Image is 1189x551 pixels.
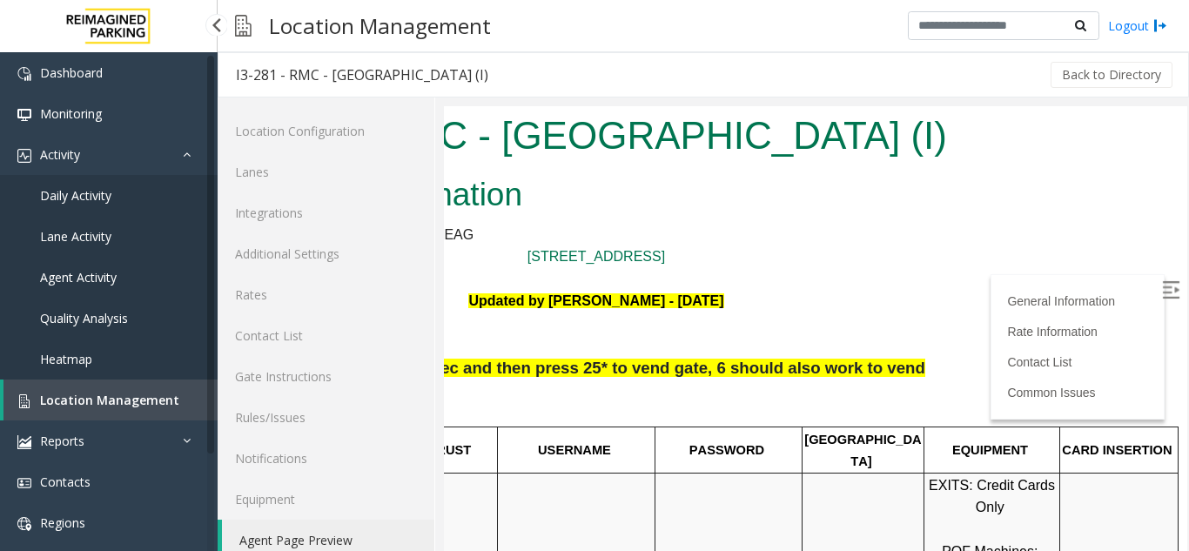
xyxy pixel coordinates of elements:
span: Lane Activity [40,228,111,245]
div: I3-281 - RMC - [GEOGRAPHIC_DATA] (I) [236,64,488,86]
img: 'icon' [17,394,31,408]
a: Equipment [218,479,434,520]
a: Common Issues [563,279,651,293]
span: Monitoring [40,105,102,122]
span: EQUIPMENT [508,337,584,351]
a: Rate Information [563,218,654,232]
a: Contact List [563,249,628,263]
span: USERNAME [94,337,167,351]
span: Activity [40,146,80,163]
a: Gate Instructions [218,356,434,397]
span: Quality Analysis [40,310,128,326]
a: General Information [563,188,671,202]
a: Additional Settings [218,233,434,274]
a: Lanes [218,151,434,192]
a: [STREET_ADDRESS] [84,143,221,158]
img: Open/Close Sidebar Menu [718,175,736,192]
span: PASSWORD [245,337,320,351]
a: Location Configuration [218,111,434,151]
a: Integrations [218,192,434,233]
button: Back to Directory [1051,62,1172,88]
img: pageIcon [235,4,252,47]
img: 'icon' [17,435,31,449]
a: Rates [218,274,434,315]
a: Rules/Issues [218,397,434,438]
img: 'icon' [17,108,31,122]
span: Daily Activity [40,187,111,204]
span: [GEOGRAPHIC_DATA] [360,326,477,363]
a: Notifications [218,438,434,479]
a: Logout [1108,17,1167,35]
span: Agent Activity [40,269,117,286]
span: POF Machines: [498,438,594,453]
a: Location Management [3,380,218,420]
img: 'icon' [17,149,31,163]
a: Contact List [218,315,434,356]
span: Contacts [40,474,91,490]
span: Regions [40,514,85,531]
span: Dashboard [40,64,103,81]
img: logout [1153,17,1167,35]
span: EXITS: Credit Cards Only [485,372,615,409]
span: CARD INSERTION [618,337,728,351]
span: Heatmap [40,351,92,367]
font: Updated by [PERSON_NAME] - [DATE] [24,187,279,202]
img: 'icon' [17,67,31,81]
img: 'icon' [17,476,31,490]
span: Reports [40,433,84,449]
span: stripe down to the right [620,449,734,487]
img: 'icon' [17,517,31,531]
span: Location Management [40,392,179,408]
h3: Location Management [260,4,500,47]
